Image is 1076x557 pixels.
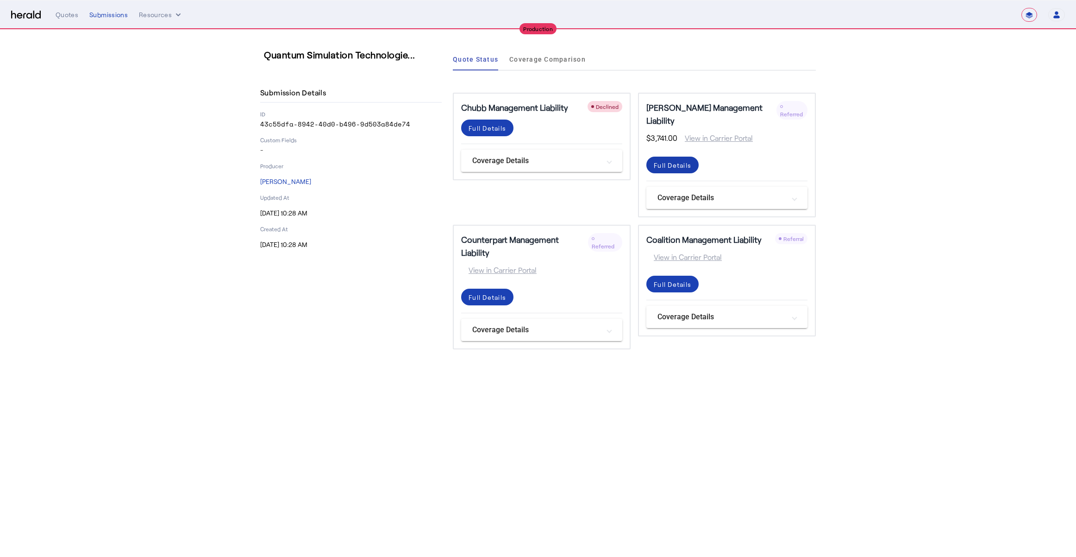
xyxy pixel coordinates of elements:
span: Quote Status [453,56,498,63]
span: Referred [780,111,803,117]
img: Herald Logo [11,11,41,19]
a: Coverage Comparison [509,48,586,70]
mat-panel-title: Coverage Details [657,192,785,203]
h5: Coalition Management Liability [646,233,762,246]
p: Custom Fields [260,136,442,144]
p: - [260,146,442,155]
p: Producer [260,162,442,170]
h5: Counterpart Management Liability [461,233,588,259]
span: Declined [596,103,619,110]
p: [DATE] 10:28 AM [260,209,442,218]
mat-panel-title: Coverage Details [472,324,600,335]
div: Submissions [89,10,128,19]
span: Coverage Comparison [509,56,586,63]
p: Updated At [260,194,442,201]
div: Full Details [469,123,506,133]
mat-panel-title: Coverage Details [472,155,600,166]
span: Referral [783,235,804,242]
mat-expansion-panel-header: Coverage Details [461,150,622,172]
button: Full Details [461,289,513,305]
p: [PERSON_NAME] [260,177,442,186]
h5: Chubb Management Liability [461,101,568,114]
span: Referred [592,243,614,249]
a: Quote Status [453,48,498,70]
button: Full Details [646,276,699,292]
p: 43c55dfa-8942-40d0-b496-9d503a84de74 [260,120,442,129]
h4: Submission Details [260,87,330,98]
p: Created At [260,225,442,233]
p: ID [260,110,442,118]
h3: Quantum Simulation Technologie... [264,48,445,61]
span: View in Carrier Portal [646,252,722,263]
div: Production [519,23,557,34]
button: Resources dropdown menu [139,10,183,19]
mat-expansion-panel-header: Coverage Details [646,306,807,328]
div: Full Details [469,292,506,302]
p: [DATE] 10:28 AM [260,240,442,249]
mat-panel-title: Coverage Details [657,311,785,323]
div: Full Details [654,279,691,289]
mat-expansion-panel-header: Coverage Details [461,319,622,341]
span: $3,741.00 [646,133,677,144]
div: Quotes [56,10,78,19]
span: View in Carrier Portal [461,265,537,276]
button: Full Details [646,157,699,173]
h5: [PERSON_NAME] Management Liability [646,101,776,127]
div: Full Details [654,160,691,170]
span: View in Carrier Portal [677,133,753,144]
button: Full Details [461,120,513,136]
mat-expansion-panel-header: Coverage Details [646,187,807,209]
